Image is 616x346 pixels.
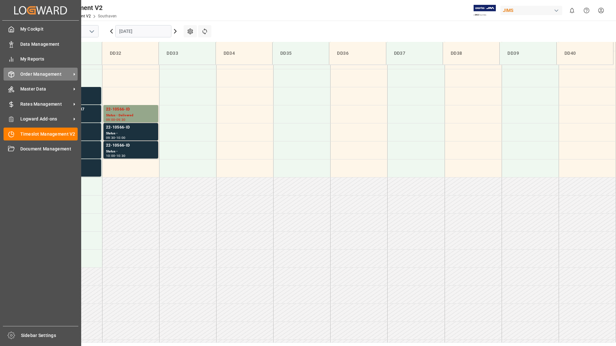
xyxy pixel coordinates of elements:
[20,86,71,92] span: Master Data
[562,47,608,59] div: DD40
[20,146,78,152] span: Document Management
[391,47,438,59] div: DD37
[20,41,78,48] span: Data Management
[4,23,78,35] a: My Cockpit
[21,332,79,339] span: Sidebar Settings
[106,154,115,157] div: 10:00
[20,131,78,138] span: Timeslot Management V2
[20,101,71,108] span: Rates Management
[106,124,156,131] div: 22-10566-ID
[4,38,78,50] a: Data Management
[116,136,126,139] div: 10:00
[20,26,78,33] span: My Cockpit
[4,128,78,140] a: Timeslot Management V2
[221,47,267,59] div: DD34
[87,26,96,36] button: open menu
[115,136,116,139] div: -
[505,47,551,59] div: DD39
[106,118,115,121] div: 09:00
[115,118,116,121] div: -
[4,53,78,65] a: My Reports
[4,143,78,155] a: Document Management
[500,4,565,16] button: JIMS
[448,47,494,59] div: DD38
[474,5,496,16] img: Exertis%20JAM%20-%20Email%20Logo.jpg_1722504956.jpg
[278,47,324,59] div: DD35
[116,118,126,121] div: 09:30
[565,3,579,18] button: show 0 new notifications
[334,47,380,59] div: DD36
[164,47,210,59] div: DD33
[116,154,126,157] div: 10:30
[106,131,156,136] div: Status -
[106,113,156,118] div: Status - Delivered
[579,3,594,18] button: Help Center
[107,47,153,59] div: DD32
[106,106,156,113] div: 22-10566-ID
[20,56,78,62] span: My Reports
[115,154,116,157] div: -
[500,6,562,15] div: JIMS
[20,116,71,122] span: Logward Add-ons
[106,149,156,154] div: Status -
[106,136,115,139] div: 09:30
[106,142,156,149] div: 22-10566-ID
[20,71,71,78] span: Order Management
[115,25,171,37] input: DD-MM-YYYY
